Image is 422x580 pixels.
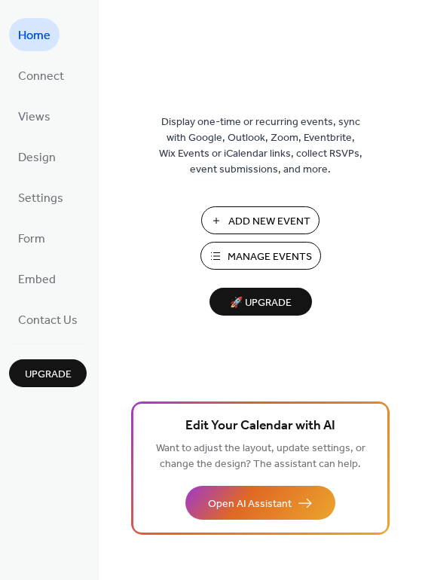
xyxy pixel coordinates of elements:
a: Embed [9,262,65,295]
a: Connect [9,59,73,92]
span: Want to adjust the layout, update settings, or change the design? The assistant can help. [156,438,365,475]
span: Design [18,146,56,170]
span: Settings [18,187,63,211]
a: Settings [9,181,72,214]
button: Upgrade [9,359,87,387]
button: Manage Events [200,242,321,270]
button: Open AI Assistant [185,486,335,520]
span: Contact Us [18,309,78,333]
a: Views [9,99,60,133]
span: Add New Event [228,214,310,230]
span: Manage Events [228,249,312,265]
span: Home [18,24,50,48]
a: Form [9,221,54,255]
span: Display one-time or recurring events, sync with Google, Outlook, Zoom, Eventbrite, Wix Events or ... [159,114,362,178]
span: Upgrade [25,367,72,383]
a: Contact Us [9,303,87,336]
a: Design [9,140,65,173]
span: Connect [18,65,64,89]
span: Embed [18,268,56,292]
span: 🚀 Upgrade [219,293,303,313]
span: Open AI Assistant [208,496,292,512]
a: Home [9,18,60,51]
span: Edit Your Calendar with AI [185,416,335,437]
span: Views [18,105,50,130]
button: Add New Event [201,206,320,234]
span: Form [18,227,45,252]
button: 🚀 Upgrade [209,288,312,316]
